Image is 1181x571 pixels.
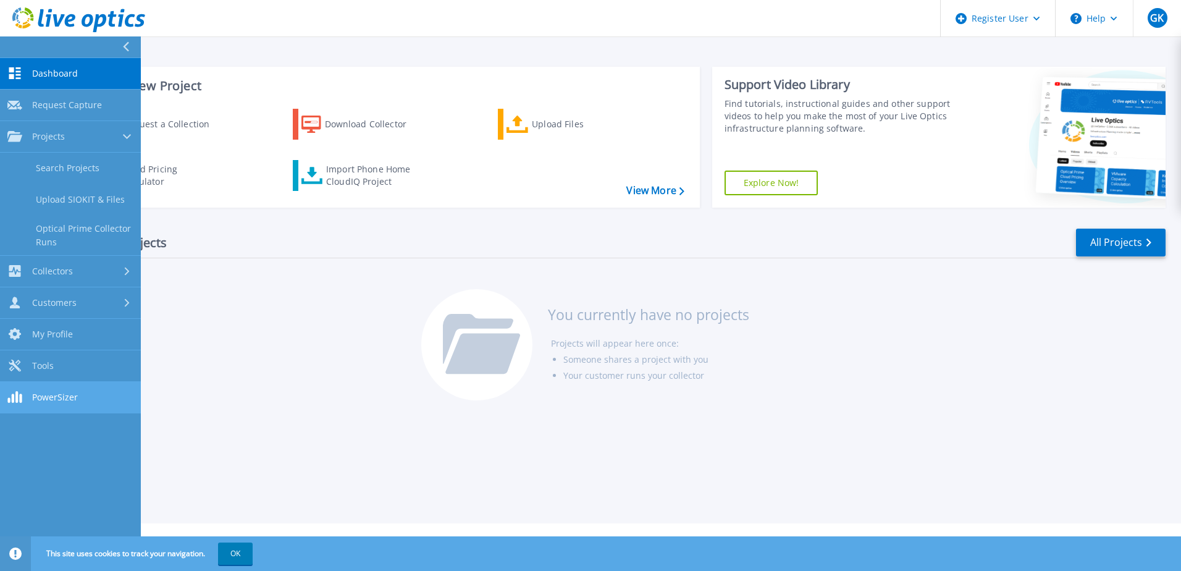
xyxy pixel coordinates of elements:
li: Projects will appear here once: [551,336,749,352]
span: Dashboard [32,68,78,79]
span: Customers [32,297,77,308]
div: Cloud Pricing Calculator [121,163,220,188]
div: Request a Collection [123,112,222,137]
a: Request a Collection [88,109,225,140]
a: View More [626,185,684,197]
span: Projects [32,131,65,142]
span: PowerSizer [32,392,78,403]
span: Tools [32,360,54,371]
span: GK [1150,13,1164,23]
div: Download Collector [325,112,424,137]
span: Request Capture [32,99,102,111]
li: Your customer runs your collector [563,368,749,384]
h3: Start a New Project [88,79,684,93]
a: Cloud Pricing Calculator [88,160,225,191]
div: Find tutorials, instructional guides and other support videos to help you make the most of your L... [725,98,956,135]
span: This site uses cookies to track your navigation. [34,543,253,565]
div: Upload Files [532,112,631,137]
span: Collectors [32,266,73,277]
span: My Profile [32,329,73,340]
li: Someone shares a project with you [563,352,749,368]
a: Upload Files [498,109,636,140]
button: OK [218,543,253,565]
a: Download Collector [293,109,431,140]
a: All Projects [1076,229,1166,256]
h3: You currently have no projects [548,308,749,321]
a: Explore Now! [725,171,818,195]
div: Support Video Library [725,77,956,93]
div: Import Phone Home CloudIQ Project [326,163,422,188]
